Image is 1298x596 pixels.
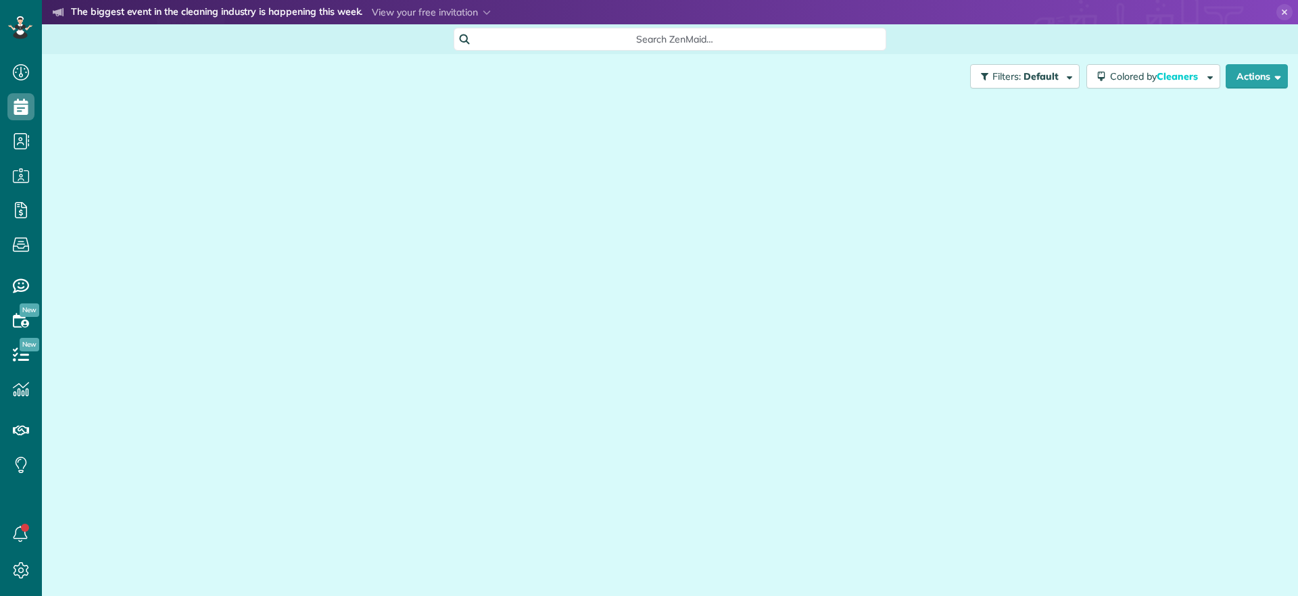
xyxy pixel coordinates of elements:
span: Default [1024,70,1059,82]
a: Filters: Default [963,64,1080,89]
span: New [20,303,39,317]
span: New [20,338,39,351]
span: Colored by [1110,70,1203,82]
strong: The biggest event in the cleaning industry is happening this week. [71,5,362,20]
span: Filters: [992,70,1021,82]
button: Filters: Default [970,64,1080,89]
button: Actions [1226,64,1288,89]
button: Colored byCleaners [1086,64,1220,89]
span: Cleaners [1157,70,1200,82]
